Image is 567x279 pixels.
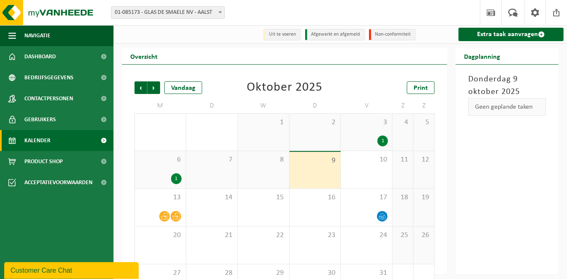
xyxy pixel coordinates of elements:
span: 19 [418,193,430,202]
span: Dashboard [24,46,56,67]
td: W [238,98,290,113]
span: 27 [139,269,182,278]
span: 9 [294,156,337,165]
span: Contactpersonen [24,88,73,109]
div: 1 [377,136,388,146]
span: 28 [190,269,233,278]
div: 1 [171,173,182,184]
span: Volgende [148,81,160,94]
span: 16 [294,193,337,202]
span: 22 [242,231,285,240]
li: Afgewerkt en afgemeld [305,29,365,40]
span: 1 [242,118,285,127]
td: Z [414,98,435,113]
span: 10 [345,155,388,164]
td: M [134,98,186,113]
span: 24 [345,231,388,240]
span: 01-085173 - GLAS DE SMAELE NV - AALST [111,7,224,18]
span: 2 [294,118,337,127]
span: 23 [294,231,337,240]
span: 14 [190,193,233,202]
span: 25 [397,231,409,240]
span: 26 [418,231,430,240]
span: Vorige [134,81,147,94]
li: Non-conformiteit [369,29,416,40]
a: Extra taak aanvragen [459,28,564,41]
div: Geen geplande taken [468,98,546,116]
span: 31 [345,269,388,278]
span: 20 [139,231,182,240]
span: 8 [242,155,285,164]
span: Bedrijfsgegevens [24,67,74,88]
span: 17 [345,193,388,202]
span: Gebruikers [24,109,56,130]
span: 6 [139,155,182,164]
div: Oktober 2025 [247,81,322,94]
td: Z [393,98,414,113]
span: 5 [418,118,430,127]
span: Navigatie [24,25,50,46]
span: 30 [294,269,337,278]
span: 15 [242,193,285,202]
td: D [186,98,238,113]
td: V [341,98,393,113]
span: 13 [139,193,182,202]
span: 7 [190,155,233,164]
span: 4 [397,118,409,127]
span: 12 [418,155,430,164]
span: 01-085173 - GLAS DE SMAELE NV - AALST [111,6,225,19]
h2: Dagplanning [456,48,509,64]
iframe: chat widget [4,261,140,279]
a: Print [407,81,435,94]
span: Product Shop [24,151,63,172]
span: 3 [345,118,388,127]
li: Uit te voeren [263,29,301,40]
span: Print [414,85,428,91]
h2: Overzicht [122,48,166,64]
h3: Donderdag 9 oktober 2025 [468,73,546,98]
div: Vandaag [164,81,202,94]
span: 29 [242,269,285,278]
span: 21 [190,231,233,240]
span: Acceptatievoorwaarden [24,172,92,193]
span: Kalender [24,130,50,151]
span: 18 [397,193,409,202]
span: 11 [397,155,409,164]
td: D [290,98,341,113]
